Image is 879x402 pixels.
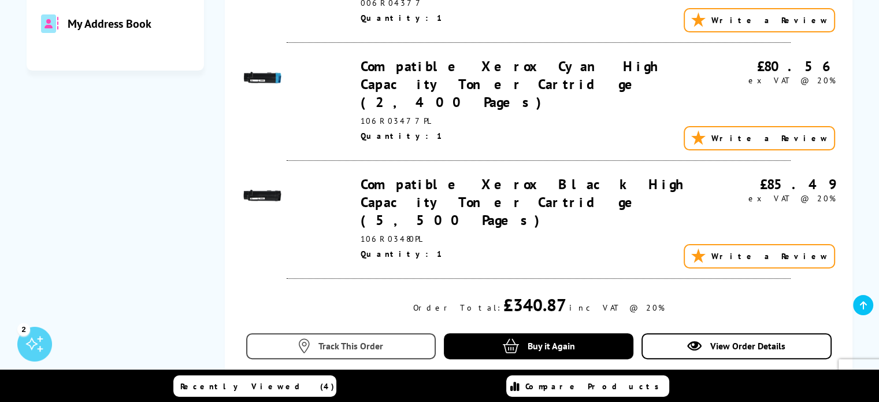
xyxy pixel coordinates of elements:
div: ex VAT @ 20% [693,75,835,86]
a: Write a Review [684,244,835,268]
div: inc VAT @ 20% [569,303,665,313]
span: Write a Review [711,133,828,143]
div: 2 [17,323,30,335]
span: Quantity: 1 [361,131,444,141]
div: 106R03480PL [361,234,693,244]
span: Quantity: 1 [361,249,444,259]
a: View Order Details [641,333,832,359]
img: Compatible Xerox Black High Capacity Toner Cartridge (5,500 Pages) [242,175,283,216]
div: 106R03477PL [361,116,693,126]
a: Compare Products [506,375,669,397]
span: My Address Book [68,16,151,31]
div: £340.87 [503,293,566,316]
a: Write a Review [684,126,835,150]
a: Track This Order [246,333,436,359]
span: Quantity: 1 [361,13,444,23]
a: Compatible Xerox Cyan High Capacity Toner Cartridge (2,400 Pages) [361,57,657,111]
div: Order Total: [413,303,500,313]
img: Compatible Xerox Cyan High Capacity Toner Cartridge (2,400 Pages) [242,57,283,98]
a: Compatible Xerox Black High Capacity Toner Cartridge (5,500 Pages) [361,175,682,229]
div: ex VAT @ 20% [693,193,835,204]
span: Compare Products [525,381,665,392]
span: View Order Details [710,340,785,352]
span: Write a Review [711,15,828,25]
div: £85.49 [693,175,835,193]
img: address-book-duotone-solid.svg [41,14,58,33]
a: Buy it Again [444,333,634,359]
div: £80.56 [693,57,835,75]
a: Recently Viewed (4) [173,375,336,397]
a: Write a Review [684,8,835,32]
span: Recently Viewed (4) [180,381,335,392]
span: Write a Review [711,251,828,261]
span: Track This Order [318,340,383,352]
span: Buy it Again [528,340,575,352]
